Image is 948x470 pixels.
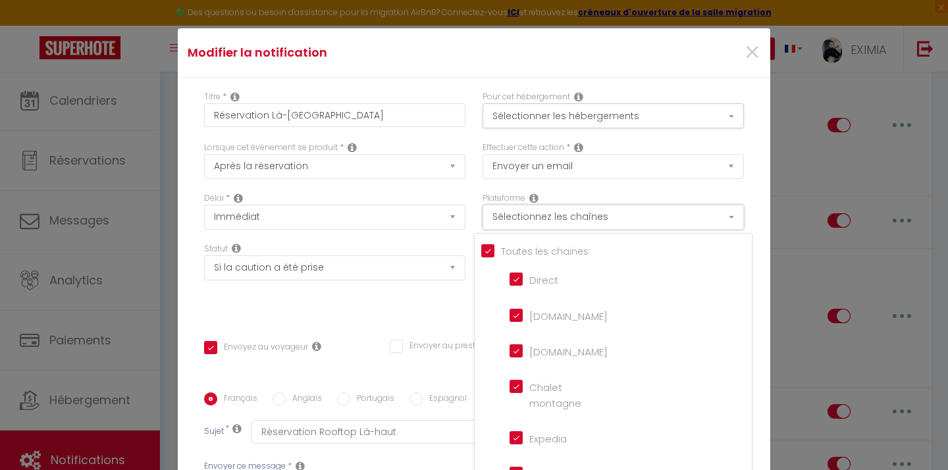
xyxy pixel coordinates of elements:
[204,425,224,439] label: Sujet
[483,205,744,230] button: Sélectionnez les chaînes
[286,392,322,407] label: Anglais
[217,392,257,407] label: Français
[230,91,240,102] i: Title
[483,91,570,103] label: Pour cet hébergement
[11,5,50,45] button: Ouvrir le widget de chat LiveChat
[423,392,467,407] label: Espagnol
[744,39,760,67] button: Close
[188,43,564,62] h4: Modifier la notification
[204,142,338,154] label: Lorsque cet événement se produit
[204,91,221,103] label: Titre
[348,142,357,153] i: Event Occur
[523,380,581,411] label: Chalet montagne
[574,142,583,153] i: Action Type
[483,192,525,205] label: Plateforme
[232,423,242,434] i: Subject
[574,91,583,102] i: This Rental
[312,341,321,352] i: Envoyer au voyageur
[204,243,228,255] label: Statut
[234,193,243,203] i: Action Time
[483,142,564,154] label: Effectuer cette action
[350,392,394,407] label: Portugais
[204,192,224,205] label: Délai
[529,193,539,203] i: Action Channel
[232,243,241,253] i: Booking status
[744,33,760,72] span: ×
[483,103,744,128] button: Sélectionner les hébergements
